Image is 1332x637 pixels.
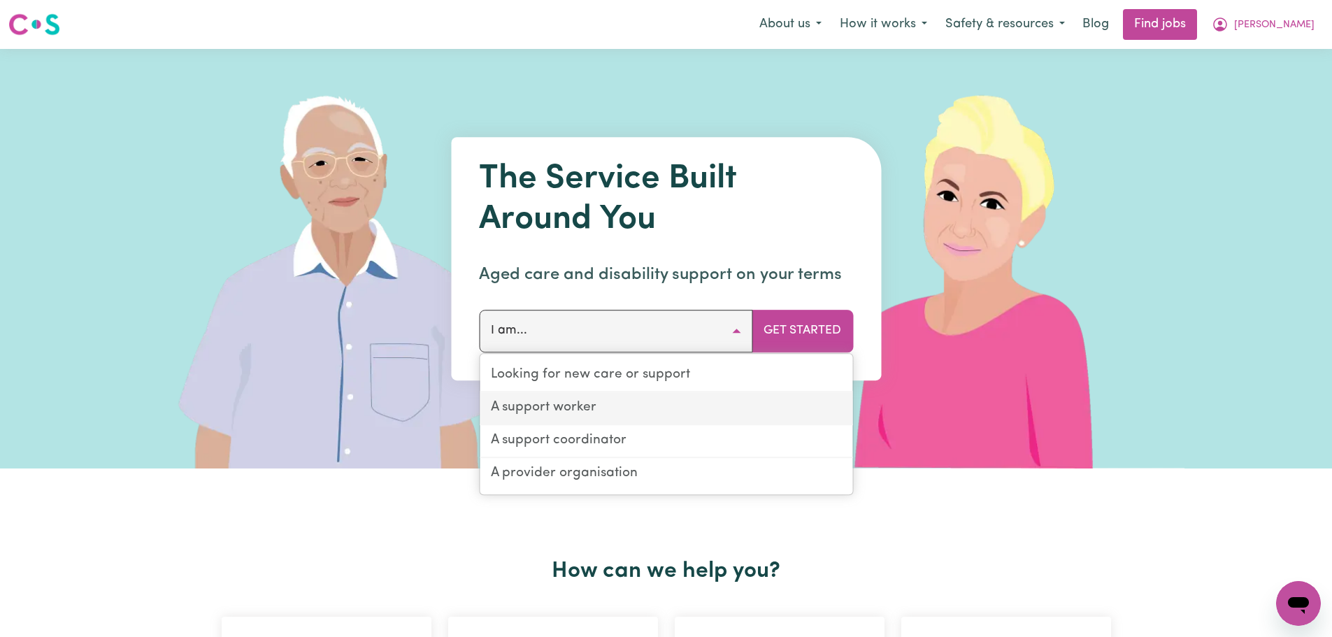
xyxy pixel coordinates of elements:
p: Aged care and disability support on your terms [479,262,853,287]
a: A support coordinator [480,425,852,458]
h2: How can we help you? [213,558,1119,585]
button: My Account [1203,10,1324,39]
button: Safety & resources [936,10,1074,39]
button: How it works [831,10,936,39]
span: [PERSON_NAME] [1234,17,1315,33]
a: A provider organisation [480,458,852,489]
button: About us [750,10,831,39]
a: Find jobs [1123,9,1197,40]
img: Careseekers logo [8,12,60,37]
button: Get Started [752,310,853,352]
div: I am... [479,353,853,495]
button: I am... [479,310,752,352]
a: A support worker [480,392,852,425]
a: Looking for new care or support [480,359,852,392]
h1: The Service Built Around You [479,159,853,240]
a: Blog [1074,9,1117,40]
iframe: Button to launch messaging window, conversation in progress [1276,581,1321,626]
a: Careseekers logo [8,8,60,41]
